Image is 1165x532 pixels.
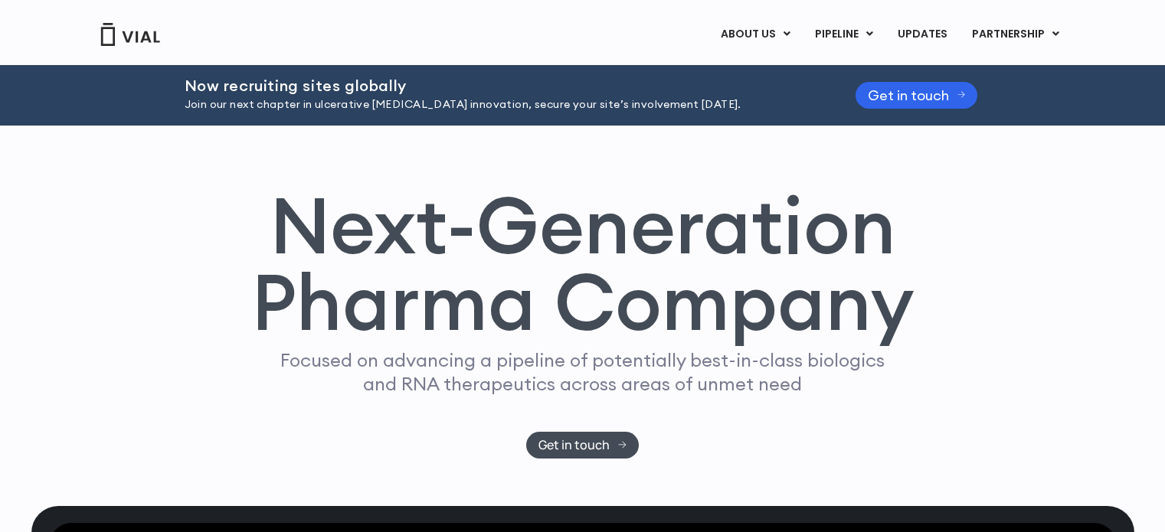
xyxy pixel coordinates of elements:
a: UPDATES [885,21,959,47]
p: Focused on advancing a pipeline of potentially best-in-class biologics and RNA therapeutics acros... [274,348,892,396]
h1: Next-Generation Pharma Company [251,187,915,341]
a: Get in touch [856,82,978,109]
a: ABOUT USMenu Toggle [708,21,802,47]
a: PIPELINEMenu Toggle [803,21,885,47]
img: Vial Logo [100,23,161,46]
p: Join our next chapter in ulcerative [MEDICAL_DATA] innovation, secure your site’s involvement [DA... [185,96,817,113]
a: PARTNERSHIPMenu Toggle [960,21,1072,47]
span: Get in touch [868,90,949,101]
span: Get in touch [538,439,610,451]
a: Get in touch [526,432,639,459]
h2: Now recruiting sites globally [185,77,817,94]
